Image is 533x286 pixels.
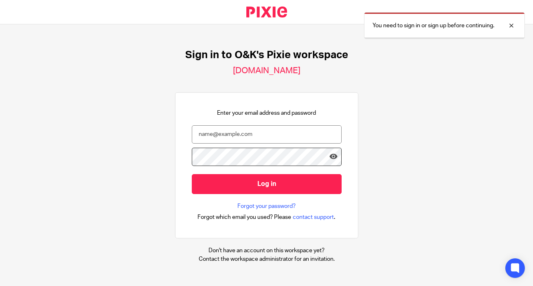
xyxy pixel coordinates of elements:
[197,213,291,221] span: Forgot which email you used? Please
[293,213,334,221] span: contact support
[233,65,300,76] h2: [DOMAIN_NAME]
[185,49,348,61] h1: Sign in to O&K's Pixie workspace
[373,22,494,30] p: You need to sign in or sign up before continuing.
[199,255,335,263] p: Contact the workspace administrator for an invitation.
[237,202,296,210] a: Forgot your password?
[192,125,342,144] input: name@example.com
[192,174,342,194] input: Log in
[217,109,316,117] p: Enter your email address and password
[197,212,336,222] div: .
[199,247,335,255] p: Don't have an account on this workspace yet?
